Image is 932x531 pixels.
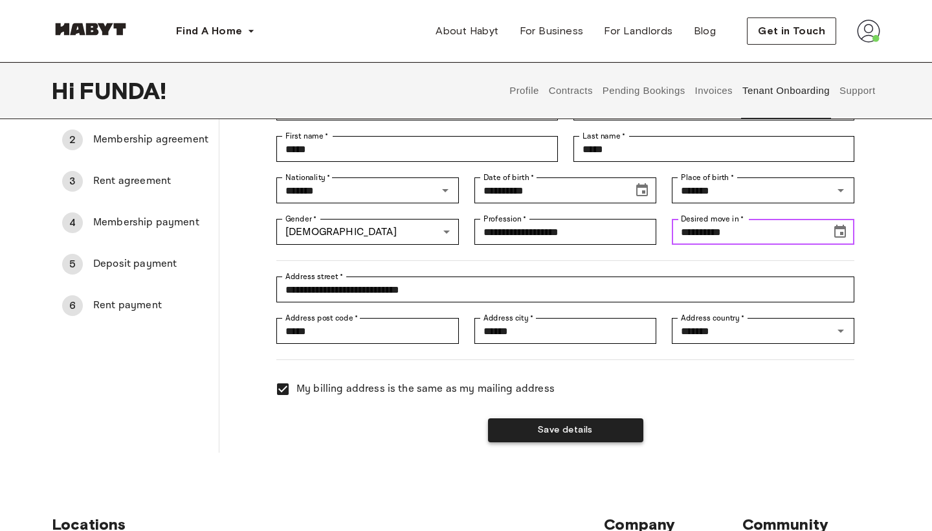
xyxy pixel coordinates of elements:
[276,219,459,245] div: [DEMOGRAPHIC_DATA]
[601,62,687,119] button: Pending Bookings
[52,207,219,238] div: 4Membership payment
[62,171,83,192] div: 3
[474,219,657,245] div: Profession
[832,322,850,340] button: Open
[176,23,242,39] span: Find A Home
[483,172,534,183] label: Date of birth
[508,62,541,119] button: Profile
[483,213,527,225] label: Profession
[520,23,584,39] span: For Business
[285,172,331,183] label: Nationality
[582,130,626,142] label: Last name
[62,254,83,275] div: 5
[285,312,358,324] label: Address post code
[747,17,836,45] button: Get in Touch
[474,318,657,344] div: Address city
[547,62,594,119] button: Contracts
[276,318,459,344] div: Address post code
[93,174,208,189] span: Rent agreement
[276,277,854,302] div: Address street
[52,77,80,104] span: Hi
[62,130,83,150] div: 2
[505,62,880,119] div: user profile tabs
[681,213,744,225] label: Desired move in
[296,381,555,397] span: My billing address is the same as my mailing address
[681,312,745,324] label: Address country
[52,166,219,197] div: 3Rent agreement
[694,23,716,39] span: Blog
[285,130,329,142] label: First name
[483,312,533,324] label: Address city
[758,23,825,39] span: Get in Touch
[681,172,734,183] label: Place of birth
[594,18,683,44] a: For Landlords
[827,219,853,245] button: Choose date, selected date is Nov 4, 2025
[93,256,208,272] span: Deposit payment
[629,177,655,203] button: Choose date, selected date is Mar 20, 1993
[62,295,83,316] div: 6
[52,249,219,280] div: 5Deposit payment
[683,18,727,44] a: Blog
[832,181,850,199] button: Open
[838,62,877,119] button: Support
[604,23,672,39] span: For Landlords
[488,418,643,442] button: Save details
[166,18,265,44] button: Find A Home
[52,124,219,155] div: 2Membership agreement
[285,271,344,282] label: Address street
[276,136,557,162] div: First name
[52,23,129,36] img: Habyt
[62,212,83,233] div: 4
[80,77,166,104] span: FUNDA !
[285,213,316,225] label: Gender
[741,62,832,119] button: Tenant Onboarding
[436,23,498,39] span: About Habyt
[425,18,509,44] a: About Habyt
[93,132,208,148] span: Membership agreement
[573,136,854,162] div: Last name
[436,181,454,199] button: Open
[857,19,880,43] img: avatar
[52,290,219,321] div: 6Rent payment
[509,18,594,44] a: For Business
[693,62,734,119] button: Invoices
[93,298,208,313] span: Rent payment
[93,215,208,231] span: Membership payment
